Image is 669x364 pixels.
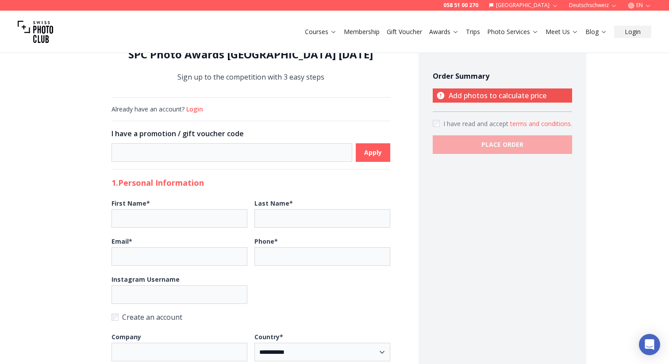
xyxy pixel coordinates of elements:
[111,47,390,61] h1: SPC Photo Awards [GEOGRAPHIC_DATA] [DATE]
[383,26,426,38] button: Gift Voucher
[18,14,53,50] img: Swiss photo club
[111,311,390,323] label: Create an account
[254,247,390,266] input: Phone*
[111,209,247,228] input: First Name*
[111,105,390,114] div: Already have an account?
[433,88,572,103] p: Add photos to calculate price
[301,26,340,38] button: Courses
[546,27,578,36] a: Meet Us
[186,105,203,114] button: Login
[305,27,337,36] a: Courses
[429,27,459,36] a: Awards
[582,26,611,38] button: Blog
[254,343,390,361] select: Country*
[111,343,247,361] input: Company
[111,199,150,207] b: First Name *
[254,209,390,228] input: Last Name*
[111,333,141,341] b: Company
[356,143,390,162] button: Apply
[111,275,180,284] b: Instagram Username
[344,27,380,36] a: Membership
[639,334,660,355] div: Open Intercom Messenger
[433,71,572,81] h4: Order Summary
[443,2,478,9] a: 058 51 00 270
[387,27,422,36] a: Gift Voucher
[340,26,383,38] button: Membership
[481,140,523,149] b: PLACE ORDER
[433,120,440,127] input: Accept terms
[111,176,390,189] h2: 1. Personal Information
[111,285,247,304] input: Instagram Username
[111,314,119,321] input: Create an account
[111,128,390,139] h3: I have a promotion / gift voucher code
[585,27,607,36] a: Blog
[542,26,582,38] button: Meet Us
[443,119,510,128] span: I have read and accept
[462,26,484,38] button: Trips
[254,237,278,245] b: Phone *
[364,148,382,157] b: Apply
[614,26,651,38] button: Login
[111,47,390,83] div: Sign up to the competition with 3 easy steps
[510,119,572,128] button: Accept termsI have read and accept
[426,26,462,38] button: Awards
[254,333,283,341] b: Country *
[111,247,247,266] input: Email*
[111,237,132,245] b: Email *
[433,135,572,154] button: PLACE ORDER
[487,27,538,36] a: Photo Services
[484,26,542,38] button: Photo Services
[254,199,293,207] b: Last Name *
[466,27,480,36] a: Trips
